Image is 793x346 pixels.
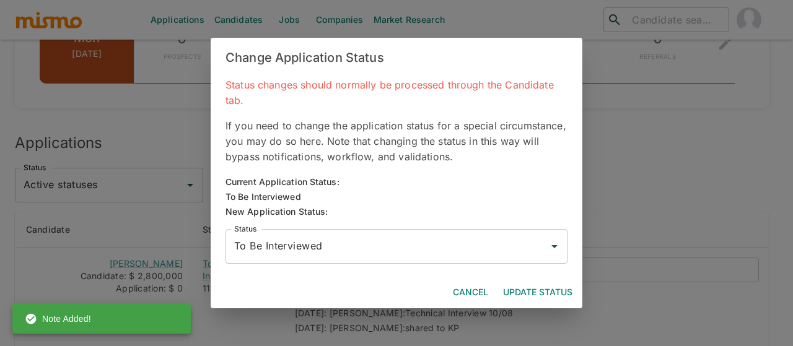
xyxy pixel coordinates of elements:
[226,189,340,204] div: To Be Interviewed
[25,308,91,330] div: Note Added!
[226,204,567,219] div: New Application Status:
[546,238,563,255] button: Open
[226,119,566,163] span: If you need to change the application status for a special circumstance, you may do so here. Note...
[448,281,493,304] button: Cancel
[234,223,256,234] label: Status
[211,38,582,77] h2: Change Application Status
[226,175,340,189] div: Current Application Status:
[226,79,554,106] span: Status changes should normally be processed through the Candidate tab.
[498,281,577,304] button: Update Status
